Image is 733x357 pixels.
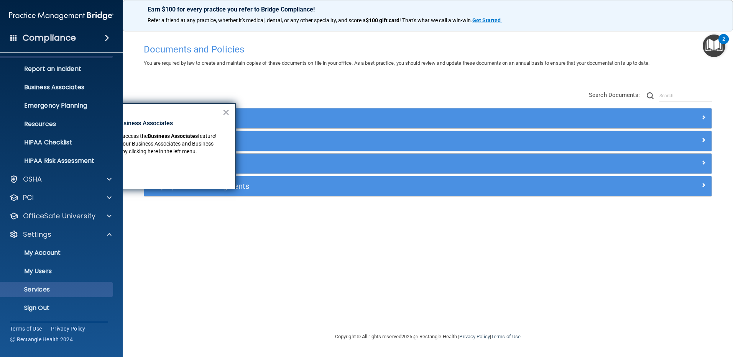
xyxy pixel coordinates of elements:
strong: $100 gift card [366,17,399,23]
p: HIPAA Checklist [5,139,110,146]
input: Search [659,90,712,102]
a: Privacy Policy [459,334,490,339]
h5: Privacy Documents [150,137,564,145]
h5: Practice Forms and Logs [150,159,564,168]
p: Settings [23,230,51,239]
p: New Location for Business Associates [67,119,222,128]
h4: Compliance [23,33,76,43]
button: Open Resource Center, 2 new notifications [703,34,725,57]
h5: Employee Acknowledgments [150,182,564,190]
span: ! That's what we call a win-win. [399,17,472,23]
a: Privacy Policy [51,325,85,332]
span: Refer a friend at any practice, whether it's medical, dental, or any other speciality, and score a [148,17,366,23]
span: feature! You can now manage your Business Associates and Business Associate Agreements by clickin... [67,133,218,154]
p: Services [5,286,110,293]
p: PCI [23,193,34,202]
p: HIPAA Risk Assessment [5,157,110,165]
a: Terms of Use [491,334,521,339]
p: Earn $100 for every practice you refer to Bridge Compliance! [148,6,708,13]
p: Report an Incident [5,65,110,73]
div: Copyright © All rights reserved 2025 @ Rectangle Health | | [288,324,568,349]
span: Ⓒ Rectangle Health 2024 [10,336,73,343]
img: ic-search.3b580494.png [647,92,654,99]
p: Emergency Planning [5,102,110,110]
img: PMB logo [9,8,113,23]
button: Close [222,106,230,118]
div: 2 [722,39,725,49]
a: Terms of Use [10,325,42,332]
h5: Policies [150,114,564,123]
h4: Documents and Policies [144,44,712,54]
span: Search Documents: [589,92,640,98]
p: OSHA [23,175,42,184]
span: You are required by law to create and maintain copies of these documents on file in your office. ... [144,60,649,66]
p: My Users [5,267,110,275]
p: Business Associates [5,84,110,91]
strong: Business Associates [148,133,198,139]
strong: Get Started [472,17,501,23]
p: Resources [5,120,110,128]
p: Sign Out [5,304,110,312]
p: OfficeSafe University [23,211,95,221]
p: My Account [5,249,110,257]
